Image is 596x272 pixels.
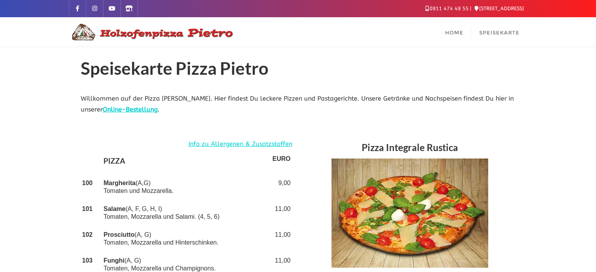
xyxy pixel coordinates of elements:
a: Online-Bestellung [103,106,158,113]
a: 0911 474 49 55 [426,5,469,11]
td: 11,00 [271,200,292,226]
strong: 100 [82,180,93,186]
span: Speisekarte [479,29,520,36]
td: (A, F, G, H, I) Tomaten, Mozzarella und Salami. (4, 5, 6) [102,200,271,226]
h3: Pizza Integrale Rustica [304,139,516,159]
strong: Prosciutto [103,231,134,238]
p: Willkommen auf der Pizza [PERSON_NAME]. Hier findest Du leckere Pizzen und Pastagerichte. Unsere ... [81,93,516,116]
a: Home [437,17,471,47]
img: Speisekarte - Pizza Integrale Rustica [332,159,488,268]
strong: 103 [82,257,93,264]
td: 11,00 [271,226,292,252]
a: Speisekarte [471,17,527,47]
h4: PIZZA [103,155,269,169]
strong: Margherita [103,180,136,186]
strong: Funghi [103,257,124,264]
strong: 101 [82,205,93,212]
img: Logo [69,23,234,41]
strong: Salame [103,205,125,212]
td: 9,00 [271,174,292,200]
span: Home [445,29,464,36]
td: (A, G) Tomaten, Mozzarella und Hinterschinken. [102,226,271,252]
strong: EURO [272,155,290,162]
strong: 102 [82,231,93,238]
a: [STREET_ADDRESS] [475,5,524,11]
td: (A,G) Tomaten und Mozzarella. [102,174,271,200]
h1: Speisekarte Pizza Pietro [81,59,516,81]
a: Info zu Allergenen & Zusatzstoffen [188,139,292,150]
